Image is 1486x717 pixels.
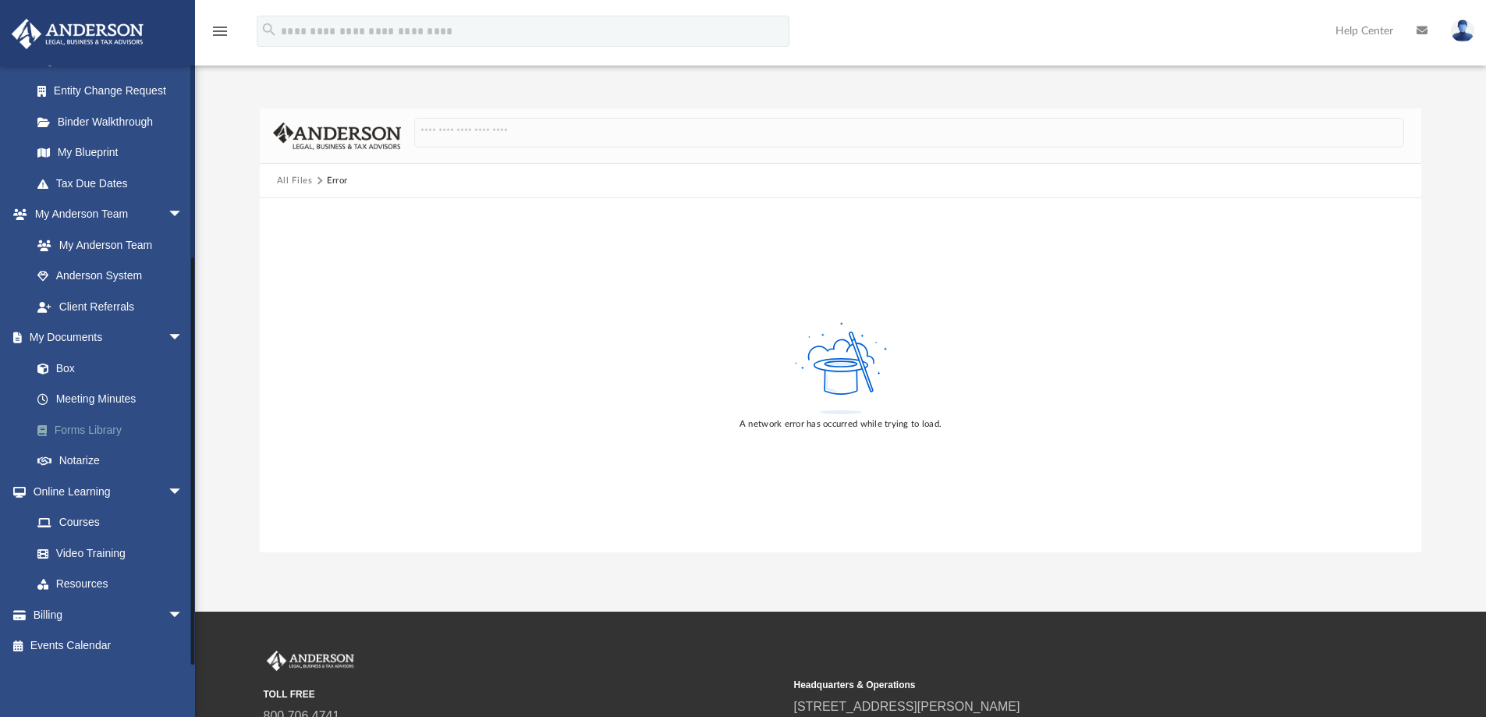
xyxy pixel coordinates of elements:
[22,507,199,538] a: Courses
[264,687,783,701] small: TOLL FREE
[168,199,199,231] span: arrow_drop_down
[414,118,1404,147] input: Search files and folders
[11,599,207,630] a: Billingarrow_drop_down
[22,229,191,261] a: My Anderson Team
[11,199,199,230] a: My Anderson Teamarrow_drop_down
[327,174,347,188] div: Error
[168,599,199,631] span: arrow_drop_down
[168,322,199,354] span: arrow_drop_down
[22,445,207,477] a: Notarize
[22,76,207,107] a: Entity Change Request
[11,476,199,507] a: Online Learningarrow_drop_down
[22,168,207,199] a: Tax Due Dates
[11,630,207,662] a: Events Calendar
[22,261,199,292] a: Anderson System
[794,678,1314,692] small: Headquarters & Operations
[22,414,207,445] a: Forms Library
[168,476,199,508] span: arrow_drop_down
[22,106,207,137] a: Binder Walkthrough
[1451,20,1474,42] img: User Pic
[211,30,229,41] a: menu
[211,22,229,41] i: menu
[739,417,942,431] div: A network error has occurred while trying to load.
[7,19,148,49] img: Anderson Advisors Platinum Portal
[22,137,199,169] a: My Blueprint
[264,651,357,671] img: Anderson Advisors Platinum Portal
[22,384,207,415] a: Meeting Minutes
[22,538,191,569] a: Video Training
[22,353,199,384] a: Box
[261,21,278,38] i: search
[277,174,313,188] button: All Files
[22,291,199,322] a: Client Referrals
[22,569,199,600] a: Resources
[11,322,207,353] a: My Documentsarrow_drop_down
[794,700,1020,713] a: [STREET_ADDRESS][PERSON_NAME]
